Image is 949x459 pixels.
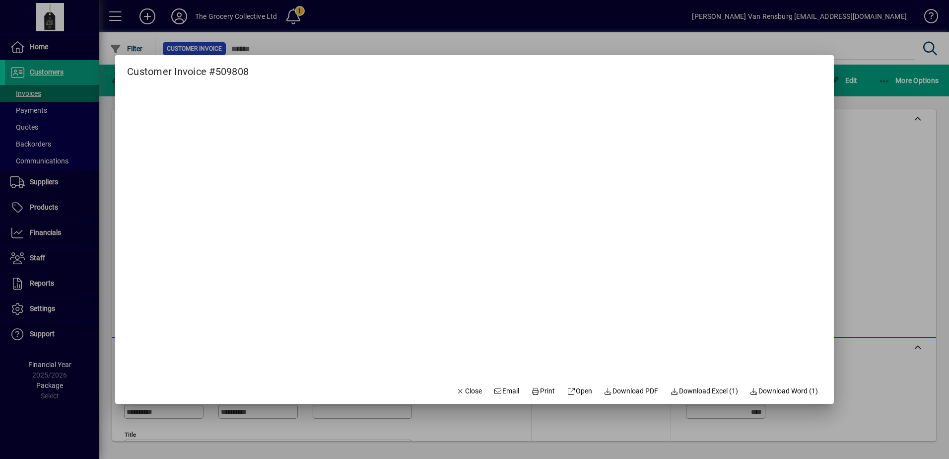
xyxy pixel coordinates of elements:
[456,386,482,396] span: Close
[567,386,592,396] span: Open
[750,386,818,396] span: Download Word (1)
[531,386,555,396] span: Print
[670,386,738,396] span: Download Excel (1)
[490,382,524,400] button: Email
[604,386,659,396] span: Download PDF
[115,55,261,79] h2: Customer Invoice #509808
[452,382,486,400] button: Close
[600,382,663,400] a: Download PDF
[527,382,559,400] button: Print
[563,382,596,400] a: Open
[746,382,822,400] button: Download Word (1)
[494,386,520,396] span: Email
[666,382,742,400] button: Download Excel (1)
